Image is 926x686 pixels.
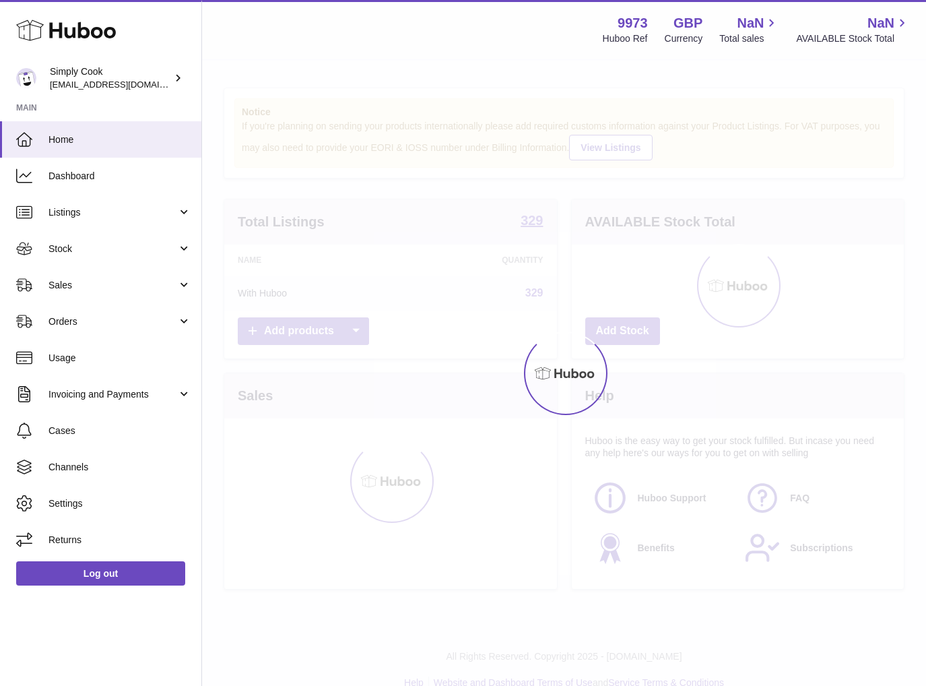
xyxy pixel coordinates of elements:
[50,79,198,90] span: [EMAIL_ADDRESS][DOMAIN_NAME]
[48,461,191,474] span: Channels
[48,170,191,183] span: Dashboard
[618,14,648,32] strong: 9973
[48,497,191,510] span: Settings
[796,14,910,45] a: NaN AVAILABLE Stock Total
[48,352,191,365] span: Usage
[48,388,177,401] span: Invoicing and Payments
[719,14,779,45] a: NaN Total sales
[48,534,191,547] span: Returns
[48,133,191,146] span: Home
[673,14,702,32] strong: GBP
[867,14,894,32] span: NaN
[48,315,177,328] span: Orders
[48,279,177,292] span: Sales
[48,425,191,437] span: Cases
[16,561,185,586] a: Log out
[737,14,764,32] span: NaN
[50,65,171,91] div: Simply Cook
[796,32,910,45] span: AVAILABLE Stock Total
[48,243,177,255] span: Stock
[48,206,177,219] span: Listings
[603,32,648,45] div: Huboo Ref
[719,32,779,45] span: Total sales
[16,68,36,88] img: internalAdmin-9973@internal.huboo.com
[665,32,703,45] div: Currency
